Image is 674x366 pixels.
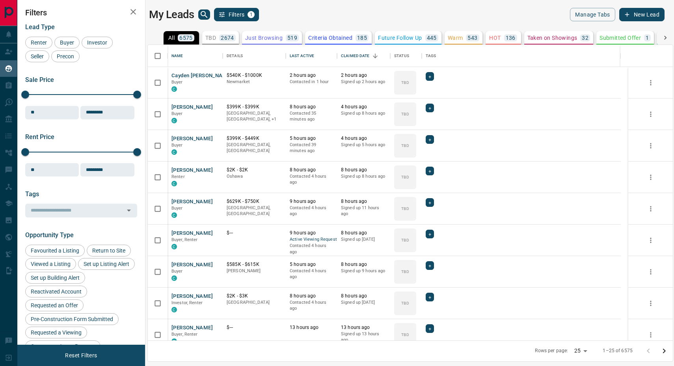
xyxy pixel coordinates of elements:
[290,198,333,205] p: 9 hours ago
[341,110,386,117] p: Signed up 8 hours ago
[245,35,283,41] p: Just Browsing
[290,268,333,280] p: Contacted 4 hours ago
[227,173,282,180] p: Oshawa
[227,142,282,154] p: [GEOGRAPHIC_DATA], [GEOGRAPHIC_DATA]
[25,8,137,17] h2: Filters
[390,45,422,67] div: Status
[25,23,55,31] span: Lead Type
[28,329,84,336] span: Requested a Viewing
[341,230,386,236] p: 8 hours ago
[87,245,131,256] div: Return to Site
[25,245,85,256] div: Favourited a Listing
[370,50,381,61] button: Sort
[290,293,333,299] p: 8 hours ago
[448,35,463,41] p: Warm
[571,345,590,357] div: 25
[428,167,431,175] span: +
[54,53,77,59] span: Precon
[171,143,183,148] span: Buyer
[600,35,641,41] p: Submitted Offer
[290,167,333,173] p: 8 hours ago
[25,231,74,239] span: Opportunity Type
[428,325,431,333] span: +
[290,72,333,79] p: 2 hours ago
[401,111,409,117] p: TBD
[489,35,501,41] p: HOT
[467,35,477,41] p: 543
[341,173,386,180] p: Signed up 8 hours ago
[171,174,185,179] span: Renter
[290,324,333,331] p: 13 hours ago
[645,203,657,215] button: more
[149,8,194,21] h1: My Leads
[171,167,213,174] button: [PERSON_NAME]
[168,45,223,67] div: Name
[341,72,386,79] p: 2 hours ago
[290,205,333,217] p: Contacted 4 hours ago
[171,86,177,92] div: condos.ca
[89,247,128,254] span: Return to Site
[28,39,50,46] span: Renter
[645,234,657,246] button: more
[82,37,113,48] div: Investor
[57,39,77,46] span: Buyer
[25,76,54,84] span: Sale Price
[28,343,98,349] span: Contact an Agent Request
[54,37,80,48] div: Buyer
[171,181,177,186] div: condos.ca
[171,332,198,337] span: Buyer, Renter
[428,293,431,301] span: +
[426,45,436,67] div: Tags
[227,324,282,331] p: $---
[171,149,177,155] div: condos.ca
[426,72,434,81] div: +
[25,190,39,198] span: Tags
[227,110,282,123] p: Richmond Hill
[290,142,333,154] p: Contacted 39 minutes ago
[227,261,282,268] p: $585K - $615K
[341,45,370,67] div: Claimed Date
[171,261,213,269] button: [PERSON_NAME]
[401,237,409,243] p: TBD
[28,53,47,59] span: Seller
[227,230,282,236] p: $---
[171,300,203,305] span: Investor, Renter
[428,230,431,238] span: +
[25,37,52,48] div: Renter
[290,173,333,186] p: Contacted 4 hours ago
[25,50,49,62] div: Seller
[28,275,82,281] span: Set up Building Alert
[341,331,386,343] p: Signed up 13 hours ago
[426,293,434,301] div: +
[645,297,657,309] button: more
[337,45,390,67] div: Claimed Date
[422,45,621,67] div: Tags
[290,299,333,312] p: Contacted 4 hours ago
[341,205,386,217] p: Signed up 11 hours ago
[428,262,431,269] span: +
[171,45,183,67] div: Name
[426,104,434,112] div: +
[214,8,259,21] button: Filters1
[223,45,286,67] div: Details
[227,167,282,173] p: $2K - $2K
[25,313,119,325] div: Pre-Construction Form Submitted
[341,104,386,110] p: 4 hours ago
[198,9,210,20] button: search button
[171,135,213,143] button: [PERSON_NAME]
[171,269,183,274] span: Buyer
[227,104,282,110] p: $399K - $399K
[168,35,175,41] p: All
[527,35,577,41] p: Taken on Showings
[227,72,282,79] p: $540K - $1000K
[290,135,333,142] p: 5 hours ago
[401,80,409,85] p: TBD
[290,236,333,243] span: Active Viewing Request
[25,133,54,141] span: Rent Price
[28,316,116,322] span: Pre-Construction Form Submitted
[582,35,588,41] p: 32
[123,205,134,216] button: Open
[290,110,333,123] p: Contacted 35 minutes ago
[25,258,76,270] div: Viewed a Listing
[28,302,81,308] span: Requested an Offer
